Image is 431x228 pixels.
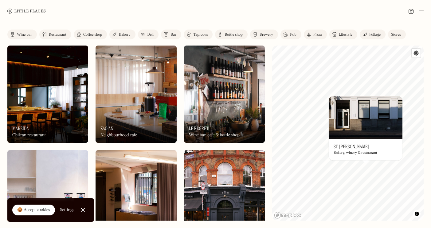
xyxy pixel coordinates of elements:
div: Lifestyle [339,33,352,37]
img: Mareida [7,46,88,143]
h3: St [PERSON_NAME] [334,144,369,150]
a: Pizza [304,30,327,39]
a: Foliage [360,30,386,39]
div: Bottle shop [225,33,243,37]
a: Deli [138,30,159,39]
div: Bakery [119,33,130,37]
a: Taproom [184,30,213,39]
a: Settings [60,203,74,217]
div: 🍪 Accept cookies [17,207,50,213]
div: Deli [147,33,154,37]
a: Bottle shop [215,30,248,39]
a: Close Cookie Popup [77,204,89,216]
a: MareidaMareidaMareidaChilean restaurant [7,46,88,143]
a: Brewery [250,30,278,39]
h3: Mareida [12,126,29,131]
div: Chilean restaurant [12,133,46,138]
div: Bar [170,33,176,37]
button: Toggle attribution [413,210,421,218]
div: Neighbourhood cafe [100,133,137,138]
div: Pub [290,33,296,37]
div: Pizza [313,33,322,37]
div: Coffee shop [83,33,102,37]
div: Wine bar [17,33,32,37]
a: St JohnSt JohnSt [PERSON_NAME]Bakery, winery & restaurant [329,96,402,160]
a: Coffee shop [74,30,107,39]
canvas: Map [272,46,424,221]
h3: Zao An [100,126,113,131]
a: Bar [161,30,181,39]
div: Stores [391,33,401,37]
a: 🍪 Accept cookies [12,205,55,216]
a: Bakery [109,30,135,39]
div: Wine bar, cafe & bottle shop [189,133,240,138]
a: Stores [388,30,406,39]
div: Brewery [260,33,273,37]
div: Foliage [369,33,381,37]
a: Wine bar [7,30,37,39]
a: Pub [280,30,301,39]
img: Le Regret [184,46,265,143]
img: St John [329,96,402,139]
img: Zao An [96,46,176,143]
a: Mapbox homepage [274,212,301,219]
a: Zao AnZao AnZao AnNeighbourhood cafe [96,46,176,143]
a: Lifestyle [329,30,357,39]
button: Find my location [412,49,421,58]
span: Toggle attribution [415,210,419,217]
div: Bakery, winery & restaurant [334,151,377,155]
a: Le RegretLe RegretLe RegretWine bar, cafe & bottle shop [184,46,265,143]
div: Settings [60,208,74,212]
h3: Le Regret [189,126,209,131]
a: Restaurant [39,30,71,39]
div: Taproom [193,33,208,37]
div: Restaurant [49,33,66,37]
